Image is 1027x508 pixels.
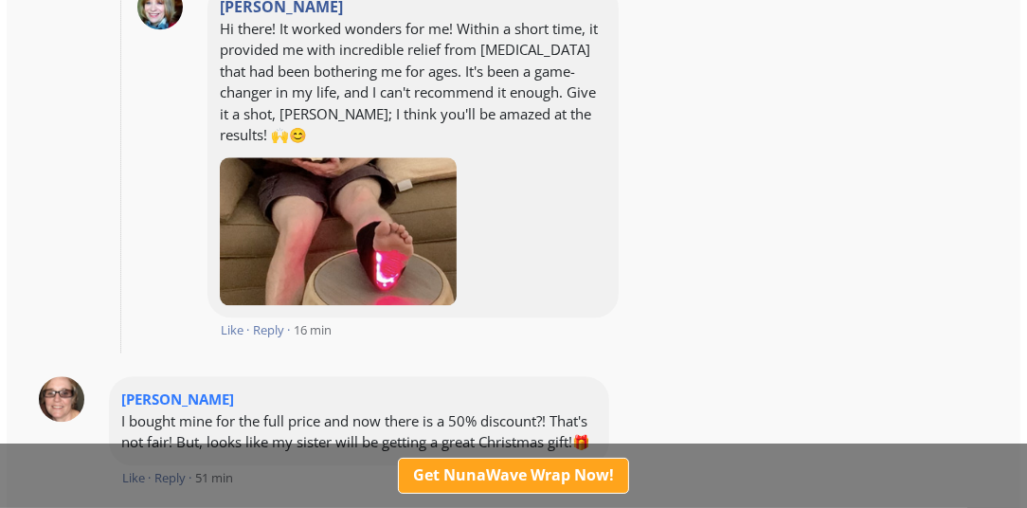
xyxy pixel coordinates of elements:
p: I bought mine for the full price and now there is a 50% discount?! That's not fair! But, looks li... [109,376,609,465]
strong: [PERSON_NAME] [121,390,234,408]
a: Get NunaWave Wrap Now! [398,458,629,494]
small: Like · [221,321,249,338]
small: Reply · [253,321,290,338]
strong: Get NunaWave Wrap Now! [413,464,614,485]
small: 16 min [294,321,332,338]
